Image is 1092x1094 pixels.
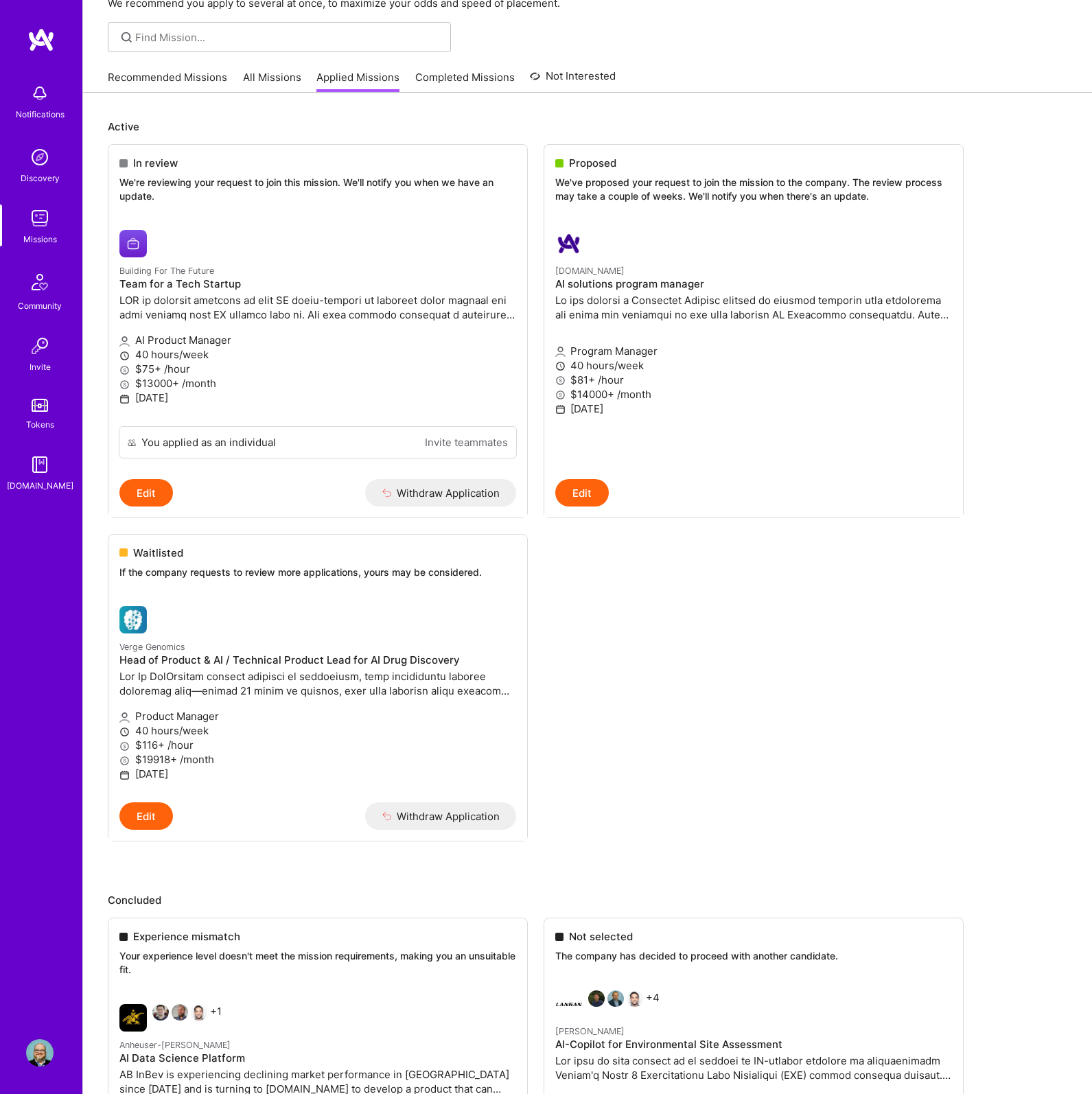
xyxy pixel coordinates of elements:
[119,1040,231,1050] small: Anheuser-[PERSON_NAME]
[119,376,516,391] p: $13000+ /month
[555,266,625,276] small: [DOMAIN_NAME]
[119,391,516,405] p: [DATE]
[16,107,65,121] div: Notifications
[119,756,130,766] i: icon MoneyGray
[108,70,227,93] a: Recommended Missions
[555,344,952,358] p: Program Manager
[119,566,516,579] p: If the company requests to review more applications, yours may be considered.
[555,293,952,322] p: Lo ips dolorsi a Consectet Adipisc elitsed do eiusmod temporin utla etdolorema ali enima min veni...
[133,929,240,944] span: Experience mismatch
[119,1004,147,1032] img: Anheuser-Busch company logo
[26,451,54,478] img: guide book
[119,30,135,45] i: icon SearchGrey
[555,176,952,202] p: We've proposed your request to join the mission to the company. The review process may take a cou...
[119,394,130,404] i: icon Calendar
[191,1004,207,1021] img: Rob Shapiro
[32,399,48,412] img: tokens
[135,30,441,45] input: Find Mission...
[119,949,516,976] p: Your experience level doesn't meet the mission requirements, making you an unsuitable fit.
[23,232,57,246] div: Missions
[555,375,566,386] i: icon MoneyGray
[108,119,1067,134] p: Active
[21,171,60,185] div: Discovery
[119,1052,516,1064] h4: AI Data Science Platform
[119,365,130,375] i: icon MoneyGray
[108,893,1067,907] p: Concluded
[119,723,516,738] p: 40 hours/week
[119,709,516,723] p: Product Manager
[119,770,130,780] i: icon Calendar
[555,361,566,371] i: icon Clock
[555,278,952,290] h4: AI solutions program manager
[415,70,515,93] a: Completed Missions
[108,219,527,426] a: Building For The Future company logoBuilding For The FutureTeam for a Tech StartupLOR ip dolorsit...
[119,362,516,376] p: $75+ /hour
[425,435,508,450] a: Invite teammates
[555,390,566,400] i: icon MoneyGray
[544,219,963,479] a: A.Team company logo[DOMAIN_NAME]AI solutions program managerLo ips dolorsi a Consectet Adipisc el...
[555,347,566,357] i: icon Applicant
[555,479,609,507] button: Edit
[119,642,185,652] small: Verge Genomics
[119,333,516,347] p: AI Product Manager
[26,417,54,432] div: Tokens
[26,143,54,171] img: discovery
[119,727,130,737] i: icon Clock
[119,767,516,781] p: [DATE]
[119,230,147,257] img: Building For The Future company logo
[30,360,51,374] div: Invite
[172,1004,188,1021] img: Theodore Van Rooy
[119,802,173,830] button: Edit
[119,266,214,276] small: Building For The Future
[555,387,952,401] p: $14000+ /month
[119,752,516,767] p: $19918+ /month
[119,741,130,752] i: icon MoneyGray
[119,176,516,202] p: We're reviewing your request to join this mission. We'll notify you when we have an update.
[119,738,516,752] p: $116+ /hour
[119,1004,222,1032] div: +1
[26,205,54,232] img: teamwork
[555,401,952,416] p: [DATE]
[141,435,276,450] div: You applied as an individual
[365,802,517,830] button: Withdraw Application
[555,230,583,257] img: A.Team company logo
[119,293,516,322] p: LOR ip dolorsit ametcons ad elit SE doeiu-tempori ut laboreet dolor magnaal eni admi veniamq nost...
[569,156,616,170] span: Proposed
[23,266,56,299] img: Community
[119,479,173,507] button: Edit
[133,546,183,560] span: Waitlisted
[119,347,516,362] p: 40 hours/week
[119,606,147,633] img: Verge Genomics company logo
[26,80,54,107] img: bell
[555,358,952,373] p: 40 hours/week
[316,70,399,93] a: Applied Missions
[243,70,301,93] a: All Missions
[119,380,130,390] i: icon MoneyGray
[27,27,55,52] img: logo
[26,1039,54,1067] img: User Avatar
[133,156,178,170] span: In review
[108,595,527,802] a: Verge Genomics company logoVerge GenomicsHead of Product & AI / Technical Product Lead for AI Dru...
[530,68,616,93] a: Not Interested
[119,669,516,698] p: Lor Ip DolOrsitam consect adipisci el seddoeiusm, temp incididuntu laboree doloremag aliq—enimad ...
[555,404,566,415] i: icon Calendar
[26,332,54,360] img: Invite
[152,1004,169,1021] img: Eduardo Luttner
[555,373,952,387] p: $81+ /hour
[119,654,516,666] h4: Head of Product & AI / Technical Product Lead for AI Drug Discovery
[119,351,130,361] i: icon Clock
[18,299,62,313] div: Community
[119,712,130,723] i: icon Applicant
[365,479,517,507] button: Withdraw Application
[23,1039,57,1067] a: User Avatar
[119,336,130,347] i: icon Applicant
[119,278,516,290] h4: Team for a Tech Startup
[7,478,73,493] div: [DOMAIN_NAME]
